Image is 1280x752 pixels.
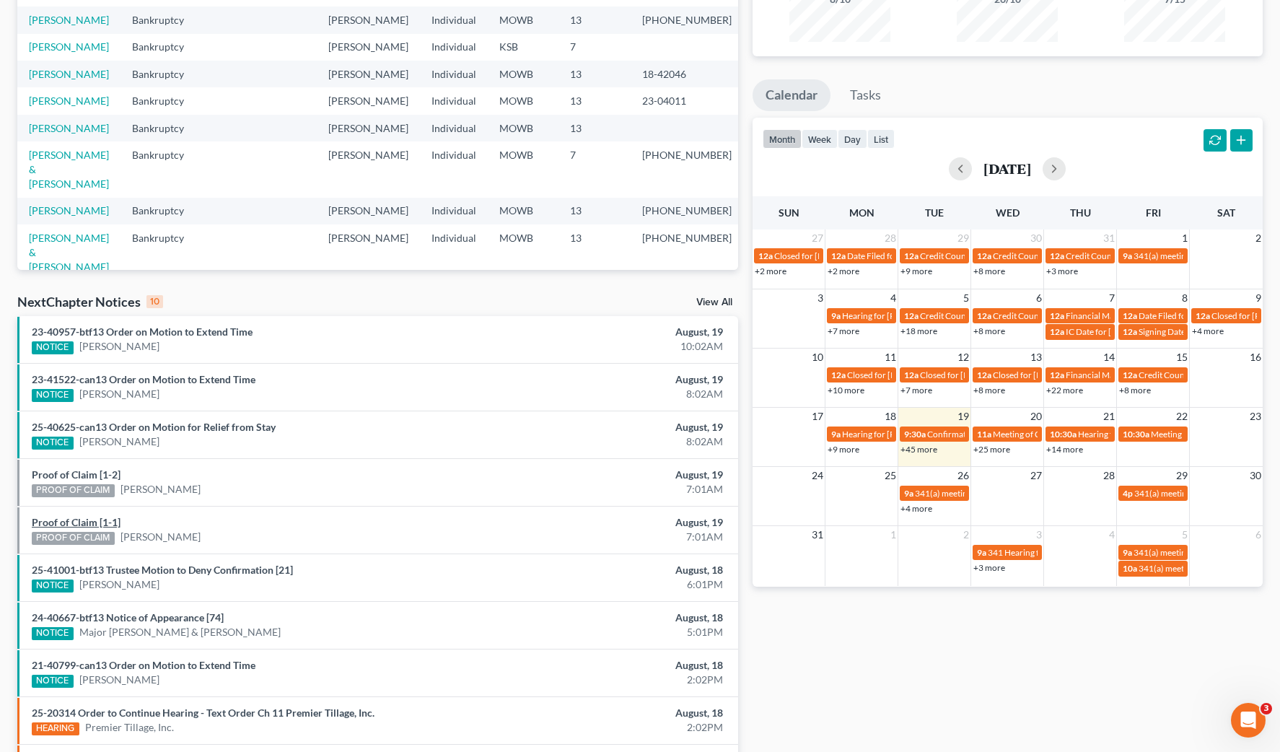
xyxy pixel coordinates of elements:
a: Proof of Claim [1-2] [32,468,120,481]
span: 12a [1196,310,1210,321]
span: 4 [1108,526,1116,543]
a: +9 more [828,444,859,455]
td: [PERSON_NAME] [317,61,420,87]
span: 12a [1123,370,1137,380]
div: PROOF OF CLAIM [32,484,115,497]
a: Proof of Claim [1-1] [32,516,120,528]
td: 7 [558,34,631,61]
span: 9:30a [904,429,926,440]
td: MOWB [488,115,558,141]
span: 3 [1035,526,1043,543]
td: Individual [420,224,488,280]
span: Sun [779,206,799,219]
a: 23-40957-btf13 Order on Motion to Extend Time [32,325,253,338]
span: 25 [883,467,898,484]
span: 12a [904,250,919,261]
a: [PERSON_NAME] [29,68,109,80]
span: 9a [1123,250,1132,261]
span: 16 [1248,349,1263,366]
span: 10:30a [1050,429,1077,440]
a: +2 more [755,266,786,276]
div: August, 18 [502,658,723,673]
a: +7 more [828,325,859,336]
td: [PHONE_NUMBER] [631,6,743,33]
a: [PERSON_NAME] [120,482,201,497]
span: 27 [1029,467,1043,484]
td: [PHONE_NUMBER] [631,224,743,280]
span: Thu [1070,206,1091,219]
a: 23-41522-can13 Order on Motion to Extend Time [32,373,255,385]
div: NOTICE [32,580,74,593]
span: Meeting of Creditors for [PERSON_NAME] [993,429,1153,440]
span: 10:30a [1123,429,1149,440]
a: +3 more [973,562,1005,573]
td: [PERSON_NAME] [317,141,420,197]
span: 6 [1035,289,1043,307]
td: [PERSON_NAME] [317,34,420,61]
a: +8 more [973,266,1005,276]
a: [PERSON_NAME] & [PERSON_NAME] [29,149,109,190]
span: Hearing for Priority Logistics Inc. [1078,429,1201,440]
span: 28 [1102,467,1116,484]
span: Closed for [PERSON_NAME] [920,370,1028,380]
div: NOTICE [32,341,74,354]
a: +9 more [900,266,932,276]
span: 15 [1175,349,1189,366]
div: HEARING [32,722,79,735]
td: 7 [558,141,631,197]
span: 12 [956,349,970,366]
a: 24-40667-btf13 Notice of Appearance [74] [32,611,224,624]
td: Bankruptcy [120,198,211,224]
td: MOWB [488,87,558,114]
span: 13 [1029,349,1043,366]
span: Credit Counseling for [PERSON_NAME] [993,310,1143,321]
div: August, 19 [502,372,723,387]
span: Closed for [PERSON_NAME][GEOGRAPHIC_DATA] [993,370,1188,380]
span: Financial Management for [PERSON_NAME] [1066,370,1234,380]
td: [PHONE_NUMBER] [631,198,743,224]
td: [PERSON_NAME] [317,6,420,33]
button: week [802,129,838,149]
span: 31 [1102,229,1116,247]
div: August, 18 [502,611,723,625]
td: MOWB [488,61,558,87]
span: Credit Counseling for [PERSON_NAME] [993,250,1143,261]
span: IC Date for [PERSON_NAME] [1066,326,1176,337]
a: [PERSON_NAME] [29,40,109,53]
a: [PERSON_NAME] [79,673,159,687]
a: 25-20314 Order to Continue Hearing - Text Order Ch 11 Premier Tillage, Inc. [32,707,374,719]
a: [PERSON_NAME] [29,122,109,134]
a: +7 more [900,385,932,395]
span: 20 [1029,408,1043,425]
span: 12a [904,370,919,380]
span: Closed for [PERSON_NAME] & [PERSON_NAME] [774,250,959,261]
a: 21-40799-can13 Order on Motion to Extend Time [32,659,255,671]
span: 30 [1248,467,1263,484]
div: NextChapter Notices [17,293,163,310]
span: Fri [1146,206,1161,219]
a: +8 more [1119,385,1151,395]
div: August, 18 [502,563,723,577]
span: 12a [1050,250,1064,261]
button: list [867,129,895,149]
a: +22 more [1046,385,1083,395]
span: 18 [883,408,898,425]
td: Bankruptcy [120,61,211,87]
a: Calendar [753,79,830,111]
span: 9a [904,488,913,499]
span: 19 [956,408,970,425]
div: 8:02AM [502,434,723,449]
span: 12a [831,370,846,380]
span: Date Filed for [PERSON_NAME] [1139,310,1259,321]
span: 1 [889,526,898,543]
span: Wed [996,206,1020,219]
span: 12a [831,250,846,261]
span: 27 [810,229,825,247]
td: 13 [558,61,631,87]
span: 11a [977,429,991,440]
span: 10 [810,349,825,366]
td: 18-42046 [631,61,743,87]
span: Credit Counseling for [PERSON_NAME] [920,310,1070,321]
span: 9a [1123,547,1132,558]
span: Financial Management for [PERSON_NAME] [1066,310,1234,321]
